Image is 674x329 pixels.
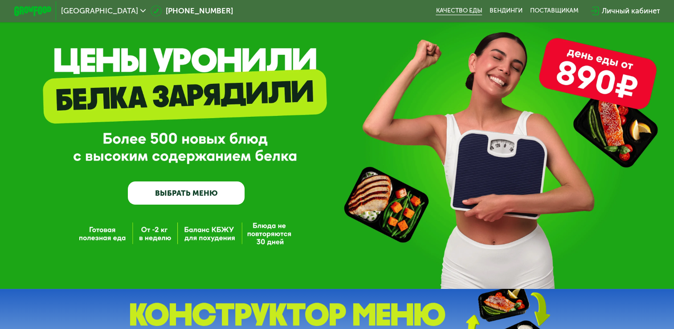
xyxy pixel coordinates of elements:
[61,7,138,15] span: [GEOGRAPHIC_DATA]
[436,7,482,15] a: Качество еды
[151,5,233,16] a: [PHONE_NUMBER]
[601,5,660,16] div: Личный кабинет
[530,7,579,15] div: поставщикам
[490,7,523,15] a: Вендинги
[128,181,245,205] a: ВЫБРАТЬ МЕНЮ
